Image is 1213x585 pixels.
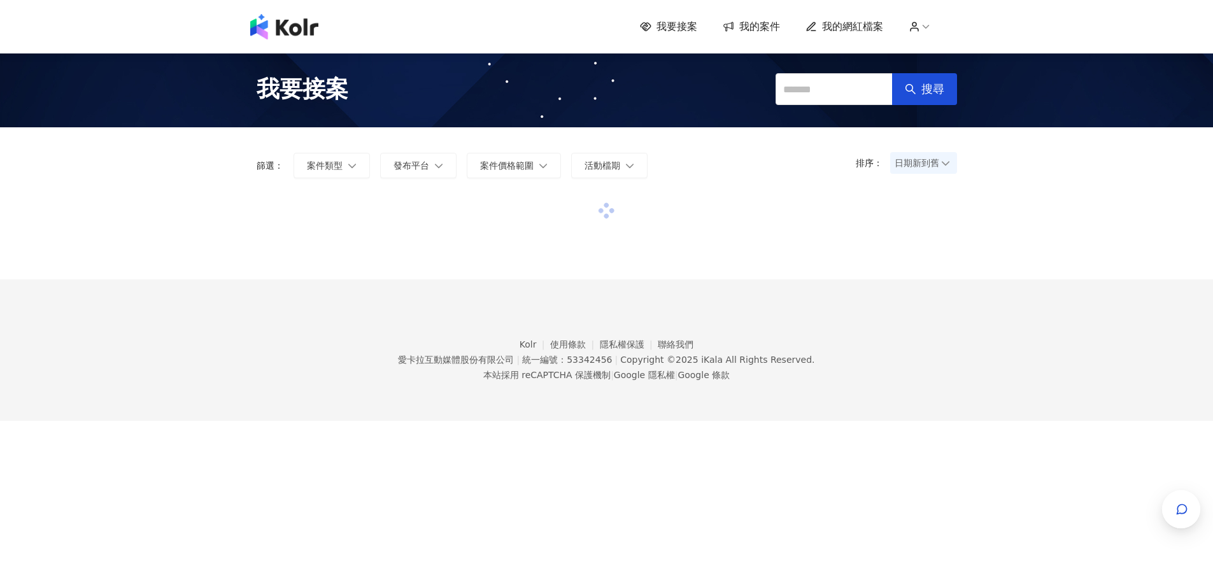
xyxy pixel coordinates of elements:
a: Kolr [520,339,550,349]
span: search [905,83,916,95]
img: logo [250,14,318,39]
span: | [611,370,614,380]
p: 排序： [856,158,890,168]
button: 發布平台 [380,153,457,178]
button: 案件價格範圍 [467,153,561,178]
div: 愛卡拉互動媒體股份有限公司 [398,355,514,365]
span: 我的案件 [739,20,780,34]
span: 我的網紅檔案 [822,20,883,34]
a: iKala [701,355,723,365]
span: 本站採用 reCAPTCHA 保護機制 [483,367,730,383]
button: 案件類型 [294,153,370,178]
span: | [675,370,678,380]
a: 我的網紅檔案 [805,20,883,34]
span: 案件價格範圍 [480,160,534,171]
div: Copyright © 2025 All Rights Reserved. [620,355,814,365]
a: 我的案件 [723,20,780,34]
div: 統一編號：53342456 [522,355,612,365]
a: Google 隱私權 [614,370,675,380]
a: 隱私權保護 [600,339,658,349]
span: | [516,355,520,365]
button: 活動檔期 [571,153,648,178]
span: 日期新到舊 [895,153,953,173]
a: Google 條款 [677,370,730,380]
span: 案件類型 [307,160,343,171]
span: 搜尋 [921,82,944,96]
span: | [614,355,618,365]
span: 我要接案 [656,20,697,34]
button: 搜尋 [892,73,957,105]
span: 我要接案 [257,73,348,105]
span: 活動檔期 [585,160,620,171]
span: 發布平台 [394,160,429,171]
p: 篩選： [257,160,283,171]
a: 使用條款 [550,339,600,349]
a: 聯絡我們 [658,339,693,349]
a: 我要接案 [640,20,697,34]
